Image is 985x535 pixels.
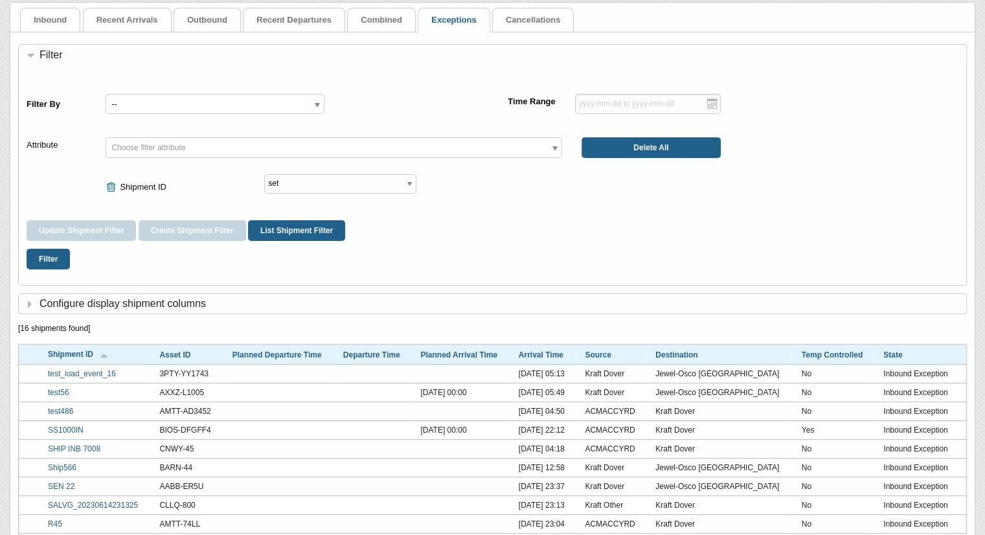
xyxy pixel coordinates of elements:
[874,383,966,402] td: Inbound Exception
[34,15,67,25] a: Inbound
[874,421,966,440] td: Inbound Exception
[27,97,60,111] label: Filter By
[411,421,509,440] td: [DATE] 00:00
[646,421,792,440] td: Kraft Dover
[106,94,324,115] span: --
[48,501,138,510] a: SALVG_20230614231325
[27,220,136,241] a: Update Shipment Filter
[576,383,646,402] td: Kraft Dover
[120,179,166,194] label: Shipment ID
[792,421,874,440] td: Yes
[509,365,576,383] td: [DATE] 05:13
[575,94,721,114] input: yyyy-mm-dd to yyyy-mm-dd
[874,459,966,477] td: Inbound Exception
[223,345,334,365] th: Sort by Planned Departure Time
[646,365,792,383] td: Jewel-Osco [GEOGRAPHIC_DATA]
[792,496,874,515] td: No
[509,421,576,440] td: [DATE] 22:12
[256,15,332,25] a: Recent Departures
[582,137,721,158] a: Delete All
[506,15,561,25] a: Cancellations
[361,15,402,25] a: Combined
[343,350,400,359] a: Departure Time
[792,477,874,496] td: No
[27,137,86,152] label: Attribute
[792,440,874,459] td: No
[792,345,874,365] th: Sort by Temp Controlled
[792,515,874,534] td: No
[232,350,322,359] a: Planned Departure Time
[874,477,966,496] td: Inbound Exception
[792,383,874,402] td: No
[27,48,966,62] h6: Filter
[431,15,476,25] a: Exceptions
[48,519,62,529] a: R45
[646,496,792,515] td: Kraft Dover
[646,402,792,421] td: Kraft Dover
[576,477,646,496] td: Kraft Dover
[874,515,966,534] td: Inbound Exception
[48,444,100,453] a: SHIP INB 7008
[150,365,223,383] td: 3PTY-YY1743
[874,440,966,459] td: Inbound Exception
[646,440,792,459] td: Kraft Dover
[96,15,158,25] a: Recent Arrivals
[100,350,108,359] img: sort_desc-590c51446ec9caa0e54a02439bf901173a63c0cb65a517569cb5de9d6b7f4f05.png
[334,345,411,365] th: Sort by Departure Time
[576,440,646,459] td: ACMACCYRD
[802,350,863,359] a: Temp Controlled
[411,383,509,402] td: [DATE] 00:00
[519,350,563,359] a: Arrival Time
[576,365,646,383] td: Kraft Dover
[576,496,646,515] td: Kraft Other
[48,463,76,472] a: Ship566
[150,402,223,421] td: AMTT-AD3452
[150,477,223,496] td: AABB-ER5U
[27,249,70,269] button: Filter
[509,515,576,534] td: [DATE] 23:04
[792,402,874,421] td: No
[509,496,576,515] td: [DATE] 23:13
[411,345,509,365] th: Sort by Planned Arrival Time
[150,496,223,515] td: CLLQ-800
[509,440,576,459] td: [DATE] 04:18
[150,345,223,365] th: Sort by Asset ID
[576,459,646,477] td: Kraft Dover
[150,515,223,534] td: AMTT-74LL
[248,220,345,241] a: List Shipment Filter
[792,459,874,477] td: No
[585,350,611,359] a: Source
[576,345,646,365] th: Sort by Source
[576,421,646,440] td: ACMACCYRD
[646,477,792,496] td: Jewel-Osco [GEOGRAPHIC_DATA]
[874,365,966,383] td: Inbound Exception
[187,15,227,25] a: Outbound
[39,345,150,365] th: Sort by Shipment ID
[646,515,792,534] td: Kraft Dover
[655,350,697,359] a: Destination
[576,402,646,421] td: ACMACCYRD
[48,426,84,435] a: SS1000IN
[106,137,562,158] span: Shipment ID
[509,459,576,477] td: [DATE] 12:58
[48,407,73,416] a: test486
[509,345,576,365] th: Sort by Arrival Time
[159,350,190,359] a: Asset ID
[646,383,792,402] td: Jewel-Osco [GEOGRAPHIC_DATA]
[874,496,966,515] td: Inbound Exception
[509,383,576,402] td: [DATE] 05:49
[420,350,497,359] a: Planned Arrival Time
[139,220,246,241] a: Create Shipment Filter
[27,297,966,311] h6: Configure display shipment columns
[48,482,74,491] a: SEN 22
[150,440,223,459] td: CNWY-45
[48,350,93,359] a: Shipment ID
[150,421,223,440] td: BIOS-DFGFF4
[509,402,576,421] td: [DATE] 04:50
[792,365,874,383] td: No
[646,459,792,477] td: Jewel-Osco [GEOGRAPHIC_DATA]
[874,402,966,421] td: Inbound Exception
[48,369,116,378] a: test_load_event_16
[509,477,576,496] td: [DATE] 23:37
[150,459,223,477] td: BARN-44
